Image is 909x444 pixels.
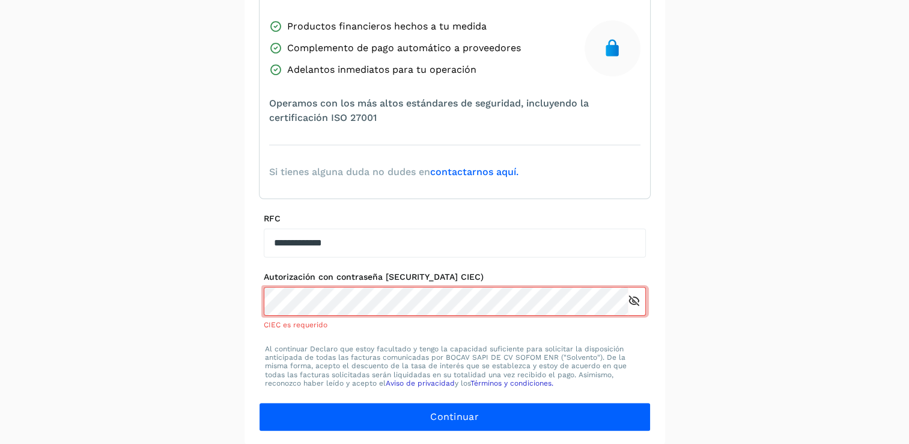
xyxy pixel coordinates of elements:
[269,96,640,125] span: Operamos con los más altos estándares de seguridad, incluyendo la certificación ISO 27001
[430,166,518,177] a: contactarnos aquí.
[287,41,521,55] span: Complemento de pago automático a proveedores
[287,63,476,77] span: Adelantos inmediatos para tu operación
[269,165,518,179] span: Si tienes alguna duda no dudes en
[386,379,455,387] a: Aviso de privacidad
[430,410,479,424] span: Continuar
[264,214,646,224] label: RFC
[259,402,651,431] button: Continuar
[287,19,487,34] span: Productos financieros hechos a tu medida
[470,379,553,387] a: Términos y condiciones.
[265,345,645,388] p: Al continuar Declaro que estoy facultado y tengo la capacidad suficiente para solicitar la dispos...
[264,272,646,282] label: Autorización con contraseña [SECURITY_DATA] CIEC)
[264,321,327,329] span: CIEC es requerido
[603,39,622,58] img: secure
